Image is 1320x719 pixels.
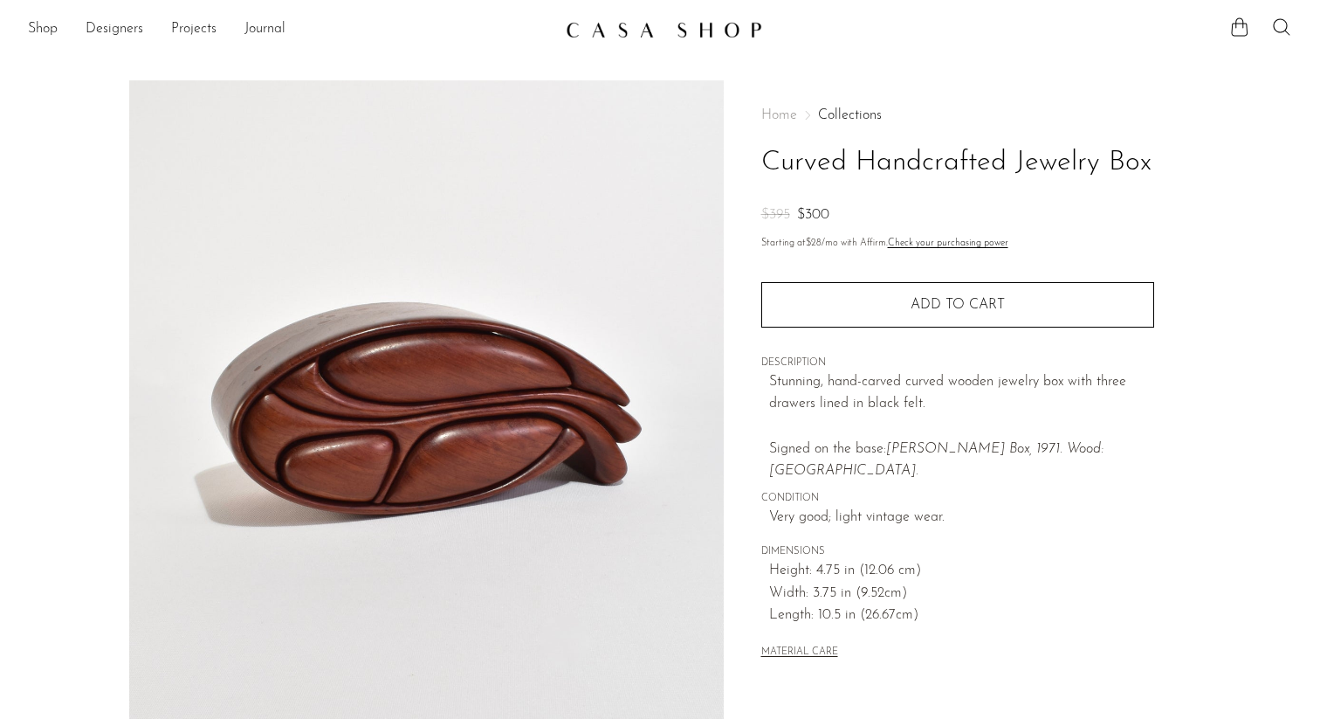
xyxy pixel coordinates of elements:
[28,15,552,45] ul: NEW HEADER MENU
[769,371,1154,483] p: Stunning, hand-carved curved wooden jewelry box with three drawers lined in black felt. Signed on...
[761,108,797,122] span: Home
[769,560,1154,583] span: Height: 4.75 in (12.06 cm)
[28,18,58,41] a: Shop
[769,442,1103,479] em: [PERSON_NAME] Box, 1971. Wood: [GEOGRAPHIC_DATA].
[28,15,552,45] nav: Desktop navigation
[761,236,1154,252] p: Starting at /mo with Affirm.
[797,208,829,222] span: $300
[761,544,1154,560] span: DIMENSIONS
[769,605,1154,627] span: Length: 10.5 in (26.67cm)
[769,583,1154,605] span: Width: 3.75 in (9.52cm)
[244,18,285,41] a: Journal
[761,108,1154,122] nav: Breadcrumbs
[761,208,790,222] span: $395
[761,646,838,660] button: MATERIAL CARE
[888,239,1008,248] a: Check your purchasing power - Learn more about Affirm Financing (opens in modal)
[806,239,822,248] span: $28
[761,491,1154,507] span: CONDITION
[769,507,1154,529] span: Very good; light vintage wear.
[171,18,217,41] a: Projects
[86,18,143,41] a: Designers
[911,298,1005,312] span: Add to cart
[761,141,1154,185] h1: Curved Handcrafted Jewelry Box
[761,282,1154,328] button: Add to cart
[818,108,882,122] a: Collections
[761,356,1154,371] span: DESCRIPTION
